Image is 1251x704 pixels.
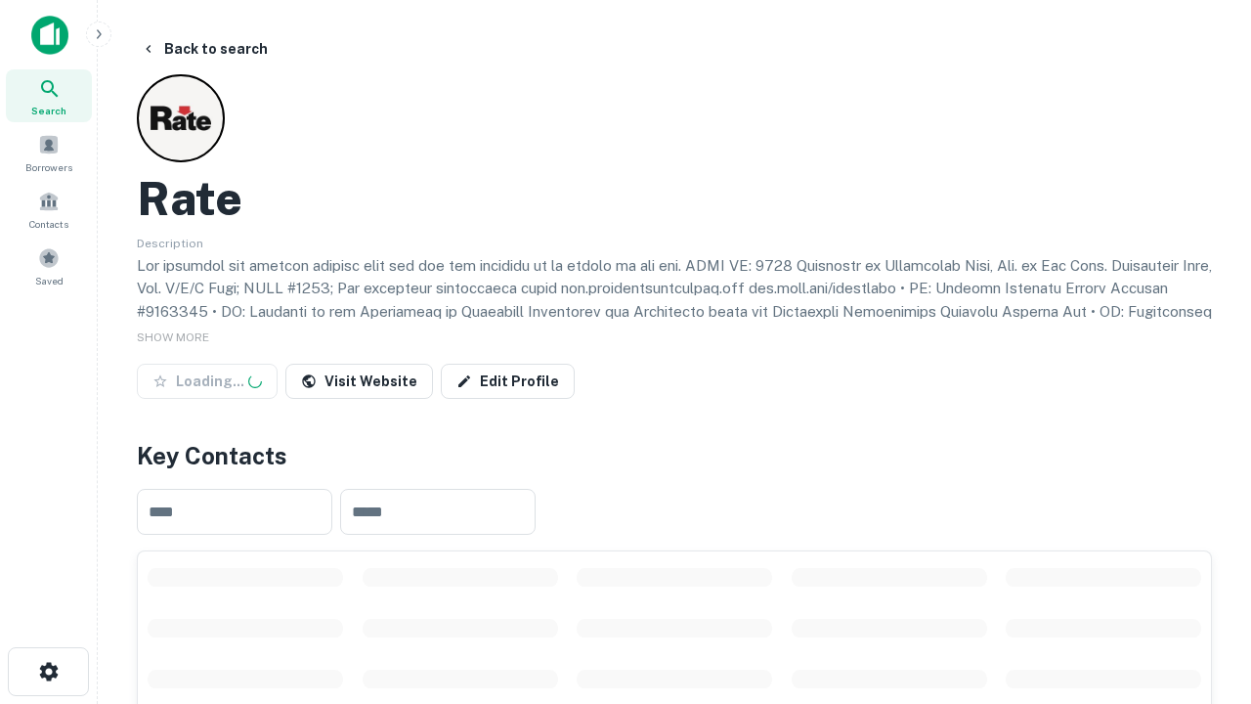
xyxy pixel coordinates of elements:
span: SHOW MORE [137,330,209,344]
span: Search [31,103,66,118]
h2: Rate [137,170,242,227]
span: Borrowers [25,159,72,175]
a: Search [6,69,92,122]
p: Lor ipsumdol sit ametcon adipisc elit sed doe tem incididu ut la etdolo ma ali eni. ADMI VE: 9728... [137,254,1212,439]
span: Saved [35,273,64,288]
iframe: Chat Widget [1153,548,1251,641]
span: Description [137,237,203,250]
img: capitalize-icon.png [31,16,68,55]
a: Visit Website [285,364,433,399]
button: Back to search [133,31,276,66]
span: Contacts [29,216,68,232]
a: Edit Profile [441,364,575,399]
a: Saved [6,240,92,292]
a: Borrowers [6,126,92,179]
a: Contacts [6,183,92,236]
h4: Key Contacts [137,438,1212,473]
